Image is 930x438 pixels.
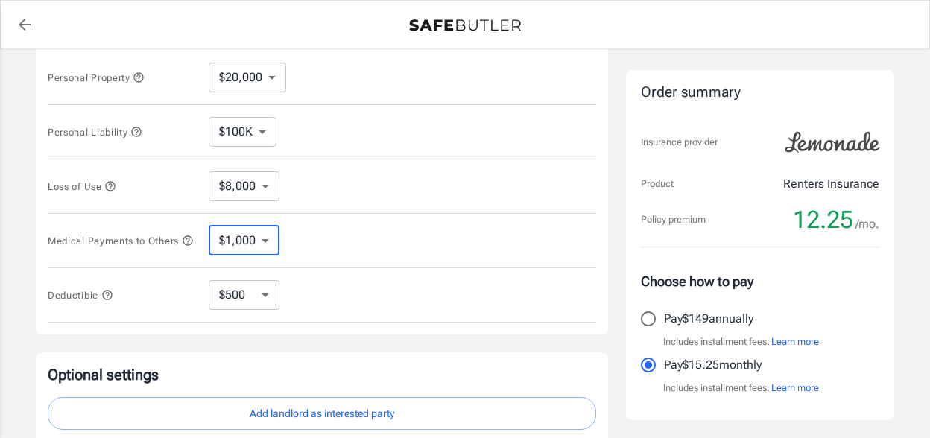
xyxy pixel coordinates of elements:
[48,232,194,250] button: Medical Payments to Others
[771,381,819,396] button: Learn more
[855,214,879,235] span: /mo.
[641,271,879,291] p: Choose how to pay
[48,177,116,195] button: Loss of Use
[641,82,879,104] div: Order summary
[793,205,853,235] span: 12.25
[664,356,762,374] p: Pay $15.25 monthly
[48,397,596,431] button: Add landlord as interested party
[48,69,145,86] button: Personal Property
[783,175,879,193] p: Renters Insurance
[776,121,888,163] img: Lemonade
[663,334,819,349] p: Includes installment fees.
[663,381,819,396] p: Includes installment fees.
[664,310,753,328] p: Pay $149 annually
[641,212,706,227] p: Policy premium
[48,364,596,385] p: Optional settings
[48,127,142,138] span: Personal Liability
[48,181,116,192] span: Loss of Use
[409,19,521,31] img: Back to quotes
[48,123,142,141] button: Personal Liability
[48,290,113,301] span: Deductible
[48,235,194,247] span: Medical Payments to Others
[48,72,145,83] span: Personal Property
[641,177,674,191] p: Product
[771,334,819,349] button: Learn more
[10,10,39,39] a: back to quotes
[48,286,113,304] button: Deductible
[641,135,718,150] p: Insurance provider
